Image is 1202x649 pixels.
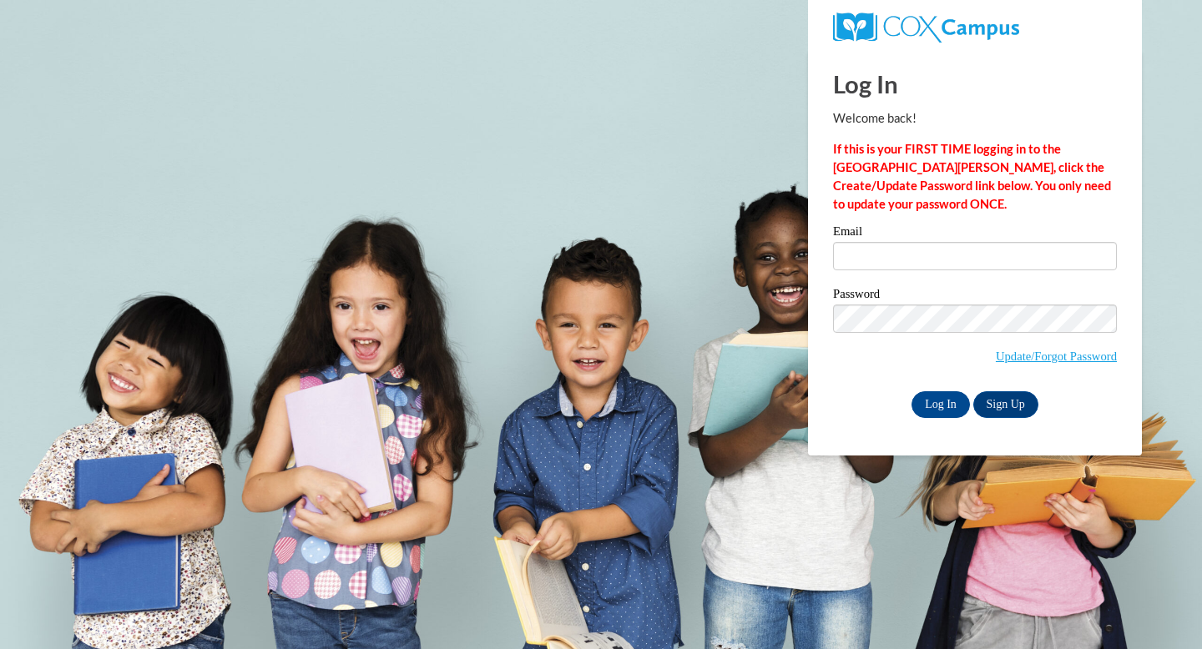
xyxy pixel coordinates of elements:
[996,350,1117,363] a: Update/Forgot Password
[833,142,1111,211] strong: If this is your FIRST TIME logging in to the [GEOGRAPHIC_DATA][PERSON_NAME], click the Create/Upd...
[833,67,1117,101] h1: Log In
[833,288,1117,304] label: Password
[973,391,1038,418] a: Sign Up
[833,225,1117,242] label: Email
[912,391,970,418] input: Log In
[833,109,1117,128] p: Welcome back!
[833,13,1019,43] img: COX Campus
[833,19,1019,33] a: COX Campus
